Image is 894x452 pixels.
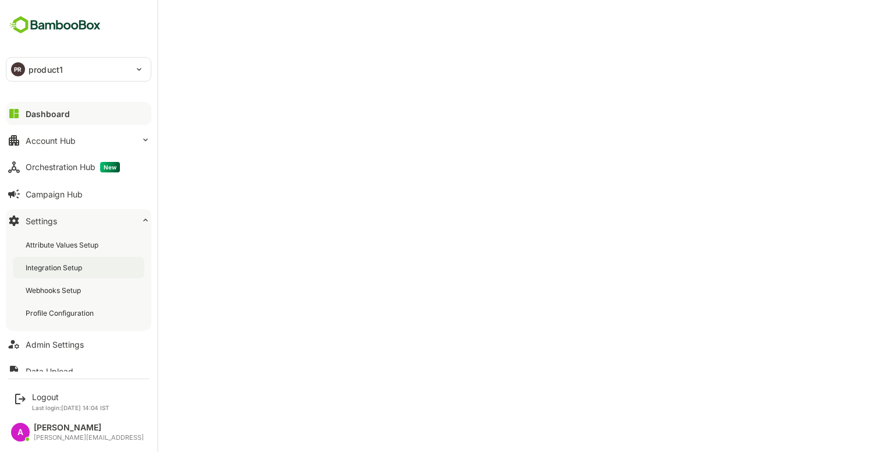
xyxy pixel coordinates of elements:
[26,162,120,172] div: Orchestration Hub
[6,333,151,356] button: Admin Settings
[6,209,151,232] button: Settings
[26,340,84,349] div: Admin Settings
[34,434,144,442] div: [PERSON_NAME][EMAIL_ADDRESS]
[6,359,151,383] button: Data Upload
[26,216,57,226] div: Settings
[6,14,104,36] img: BambooboxFullLogoMark.5f36c76dfaba33ec1ec1367b70bb1252.svg
[26,263,84,273] div: Integration Setup
[11,423,30,442] div: A
[34,423,144,433] div: [PERSON_NAME]
[11,62,25,76] div: PR
[6,182,151,206] button: Campaign Hub
[32,392,109,402] div: Logout
[6,129,151,152] button: Account Hub
[6,102,151,125] button: Dashboard
[6,58,151,81] div: PRproduct1
[26,366,73,376] div: Data Upload
[6,156,151,179] button: Orchestration HubNew
[32,404,109,411] p: Last login: [DATE] 14:04 IST
[100,162,120,172] span: New
[26,136,76,146] div: Account Hub
[26,189,83,199] div: Campaign Hub
[26,109,70,119] div: Dashboard
[26,240,101,250] div: Attribute Values Setup
[26,308,96,318] div: Profile Configuration
[26,285,83,295] div: Webhooks Setup
[29,63,63,76] p: product1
